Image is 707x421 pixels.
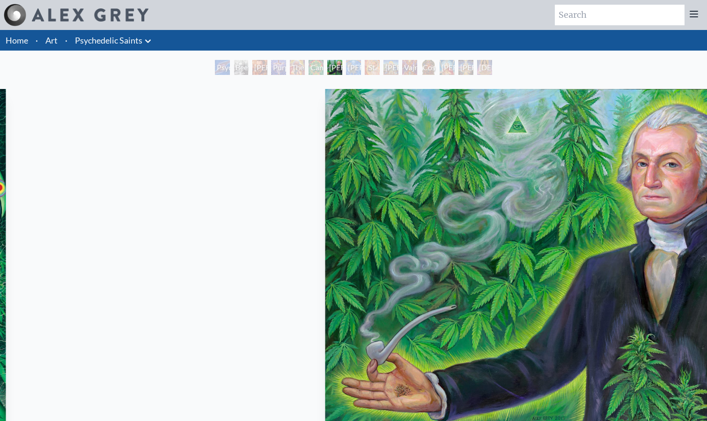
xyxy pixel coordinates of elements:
div: [PERSON_NAME] [383,60,398,75]
div: Beethoven [234,60,249,75]
a: Psychedelic Saints [75,34,142,47]
div: [PERSON_NAME] [458,60,473,75]
div: St. [PERSON_NAME] & The LSD Revelation Revolution [365,60,380,75]
div: Cannabacchus [309,60,324,75]
input: Search [555,5,685,25]
li: · [61,30,71,51]
li: · [32,30,42,51]
div: [PERSON_NAME] M.D., Cartographer of Consciousness [252,60,267,75]
div: The Shulgins and their Alchemical Angels [290,60,305,75]
div: [PERSON_NAME][US_STATE] - Hemp Farmer [327,60,342,75]
div: [PERSON_NAME] [440,60,455,75]
div: Purple [DEMOGRAPHIC_DATA] [271,60,286,75]
div: [DEMOGRAPHIC_DATA] [477,60,492,75]
div: Psychedelic Healing [215,60,230,75]
a: Art [45,34,58,47]
a: Home [6,35,28,45]
div: Vajra Guru [402,60,417,75]
div: Cosmic [DEMOGRAPHIC_DATA] [421,60,436,75]
div: [PERSON_NAME] & the New Eleusis [346,60,361,75]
